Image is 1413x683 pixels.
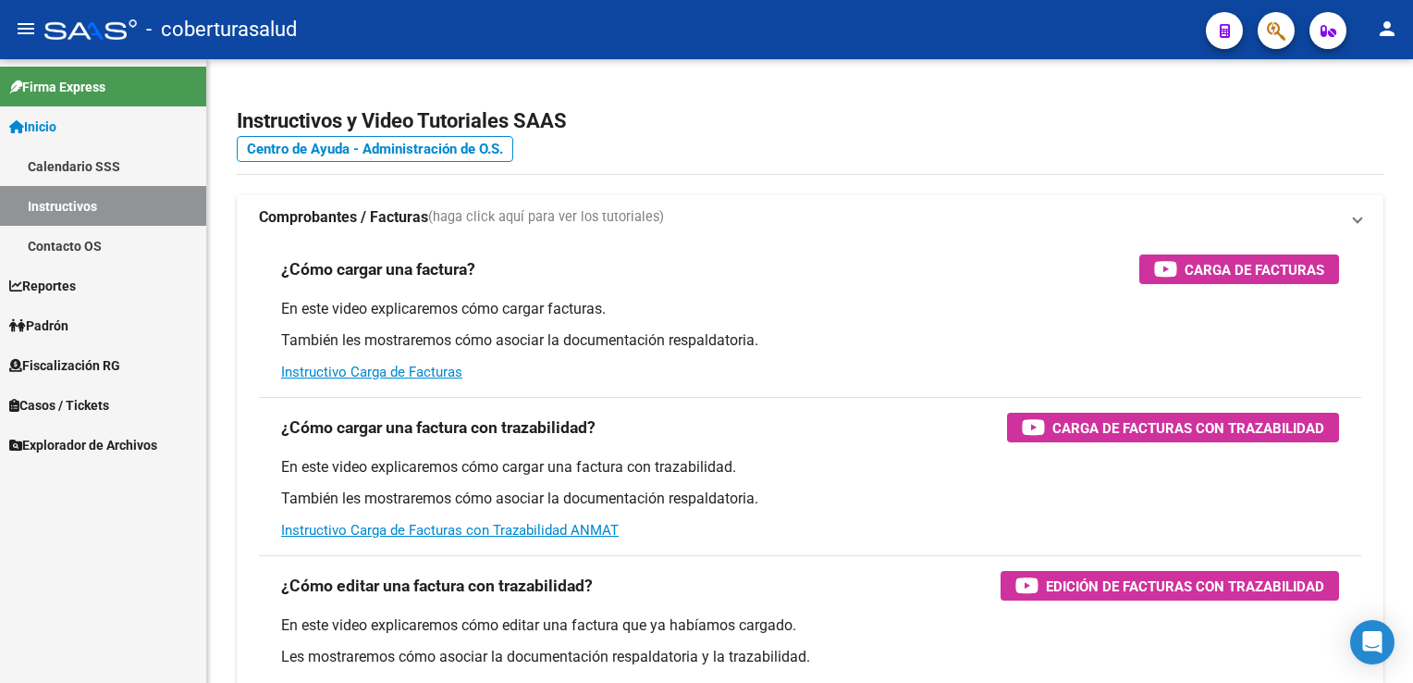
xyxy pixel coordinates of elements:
[281,415,596,441] h3: ¿Cómo cargar una factura con trazabilidad?
[281,330,1339,351] p: También les mostraremos cómo asociar la documentación respaldatoria.
[9,117,56,137] span: Inicio
[281,457,1339,478] p: En este video explicaremos cómo cargar una factura con trazabilidad.
[1139,255,1339,284] button: Carga de Facturas
[259,207,428,228] strong: Comprobantes / Facturas
[1185,258,1324,281] span: Carga de Facturas
[281,647,1339,667] p: Les mostraremos cómo asociar la documentación respaldatoria y la trazabilidad.
[281,573,593,599] h3: ¿Cómo editar una factura con trazabilidad?
[9,276,76,296] span: Reportes
[1350,620,1395,664] div: Open Intercom Messenger
[9,435,157,455] span: Explorador de Archivos
[237,136,513,162] a: Centro de Ayuda - Administración de O.S.
[237,195,1383,240] mat-expansion-panel-header: Comprobantes / Facturas(haga click aquí para ver los tutoriales)
[281,364,462,380] a: Instructivo Carga de Facturas
[281,615,1339,636] p: En este video explicaremos cómo editar una factura que ya habíamos cargado.
[1001,571,1339,601] button: Edición de Facturas con Trazabilidad
[1376,18,1398,40] mat-icon: person
[1007,413,1339,442] button: Carga de Facturas con Trazabilidad
[146,9,297,50] span: - coberturasalud
[281,299,1339,319] p: En este video explicaremos cómo cargar facturas.
[9,395,109,416] span: Casos / Tickets
[281,522,619,539] a: Instructivo Carga de Facturas con Trazabilidad ANMAT
[1052,416,1324,440] span: Carga de Facturas con Trazabilidad
[237,104,1383,139] h2: Instructivos y Video Tutoriales SAAS
[9,77,105,97] span: Firma Express
[428,207,664,228] span: (haga click aquí para ver los tutoriales)
[15,18,37,40] mat-icon: menu
[9,316,68,336] span: Padrón
[281,256,475,282] h3: ¿Cómo cargar una factura?
[1046,575,1324,598] span: Edición de Facturas con Trazabilidad
[281,489,1339,509] p: También les mostraremos cómo asociar la documentación respaldatoria.
[9,355,120,376] span: Fiscalización RG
